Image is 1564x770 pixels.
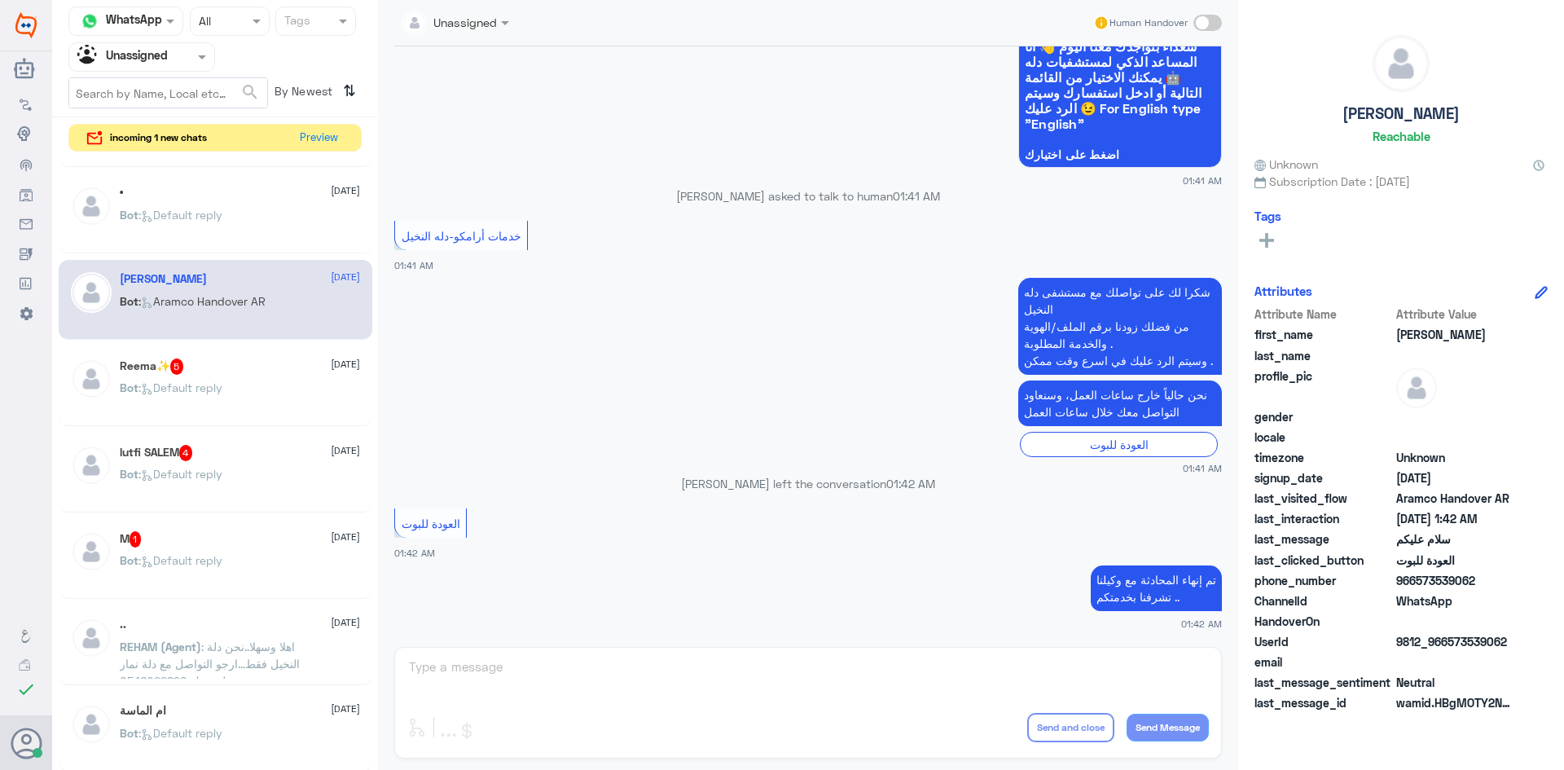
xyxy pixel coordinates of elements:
span: خدمات أرامكو-دله النخيل [402,229,521,243]
h6: Tags [1254,209,1281,223]
h6: Attributes [1254,284,1312,298]
img: defaultAdmin.png [71,359,112,399]
span: UserId [1254,633,1393,650]
span: Aramco Handover AR [1396,490,1514,507]
span: Bot [120,208,138,222]
span: : Default reply [138,467,222,481]
p: [PERSON_NAME] left the conversation [394,475,1222,492]
span: search [240,82,260,102]
span: 5 [170,359,184,375]
span: 2025-08-22T22:41:40.906Z [1396,469,1514,486]
span: [DATE] [331,270,360,284]
span: : Default reply [138,381,222,394]
span: اضغط على اختيارك [1025,148,1215,161]
span: [DATE] [331,702,360,716]
img: whatsapp.png [77,9,102,33]
span: last_visited_flow [1254,490,1393,507]
span: Human Handover [1109,15,1188,30]
img: Unassigned.svg [77,45,102,69]
span: profile_pic [1254,367,1393,405]
span: 0 [1396,674,1514,691]
span: By Newest [268,77,336,110]
span: 01:41 AM [893,189,940,203]
span: Unknown [1396,449,1514,466]
span: timezone [1254,449,1393,466]
h6: Reachable [1373,129,1430,143]
h5: Reema✨️ [120,359,184,375]
button: Send Message [1127,714,1209,741]
span: [DATE] [331,530,360,544]
span: null [1396,429,1514,446]
img: defaultAdmin.png [71,186,112,227]
h5: محمد [120,272,207,286]
span: : اهلا وسهلا..نحن دلة النخيل فقط...ارجو التواصل مع دلة نمار لخدمتك 0546022896 [120,640,300,688]
span: [DATE] [331,357,360,372]
i: ⇅ [343,77,356,104]
p: [PERSON_NAME] asked to talk to human [394,187,1222,205]
div: Tags [282,11,310,33]
img: defaultAdmin.png [71,618,112,658]
span: gender [1254,408,1393,425]
h5: • [120,186,123,200]
span: [DATE] [331,183,360,198]
span: last_name [1254,347,1393,364]
span: 966573539062 [1396,572,1514,589]
span: Subscription Date : [DATE] [1254,173,1548,190]
p: 23/8/2025, 1:42 AM [1091,565,1222,611]
span: Bot [120,294,138,308]
span: 9812_966573539062 [1396,633,1514,650]
span: Bot [120,381,138,394]
span: incoming 1 new chats [110,130,207,145]
span: [DATE] [331,615,360,630]
span: phone_number [1254,572,1393,589]
img: defaultAdmin.png [71,272,112,313]
span: last_message_sentiment [1254,674,1393,691]
span: null [1396,408,1514,425]
span: HandoverOn [1254,613,1393,630]
span: null [1396,653,1514,671]
span: 01:42 AM [394,548,435,558]
p: 23/8/2025, 1:41 AM [1018,381,1222,426]
span: Unknown [1254,156,1318,173]
h5: lutfi SALEM [120,445,193,461]
span: 2025-08-22T22:42:03.149Z [1396,510,1514,527]
span: 01:42 AM [1181,617,1222,631]
span: [DATE] [331,443,360,458]
h5: ام الماسة [120,704,166,718]
span: Attribute Value [1396,306,1514,323]
span: : Default reply [138,208,222,222]
span: Bot [120,467,138,481]
span: 01:41 AM [1183,174,1222,187]
input: Search by Name, Local etc… [69,78,267,108]
span: last_message [1254,530,1393,548]
span: 1 [130,531,142,548]
span: wamid.HBgMOTY2NTczNTM5MDYyFQIAEhgUM0EyQjM5RjY2QkYyQjY3MjVDRkEA [1396,694,1514,711]
span: Attribute Name [1254,306,1393,323]
span: null [1396,613,1514,630]
span: last_message_id [1254,694,1393,711]
span: 4 [179,445,193,461]
h5: .. [120,618,126,631]
span: : Aramco Handover AR [138,294,266,308]
span: last_clicked_button [1254,552,1393,569]
span: العودة للبوت [1396,552,1514,569]
span: محمد [1396,326,1514,343]
img: Widebot Logo [15,12,37,38]
span: 01:42 AM [886,477,935,491]
h5: M [120,531,142,548]
span: first_name [1254,326,1393,343]
img: defaultAdmin.png [71,704,112,745]
p: 23/8/2025, 1:41 AM [1018,278,1222,375]
button: Avatar [11,728,42,759]
i: check [16,680,36,699]
span: 01:41 AM [394,260,433,271]
img: defaultAdmin.png [1373,36,1429,91]
span: سلام عليكم [1396,530,1514,548]
span: : Default reply [138,726,222,740]
span: ChannelId [1254,592,1393,609]
span: email [1254,653,1393,671]
span: سعداء بتواجدك معنا اليوم 👋 أنا المساعد الذكي لمستشفيات دله 🤖 يمكنك الاختيار من القائمة التالية أو... [1025,38,1215,131]
span: Bot [120,553,138,567]
span: signup_date [1254,469,1393,486]
button: search [240,79,260,106]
